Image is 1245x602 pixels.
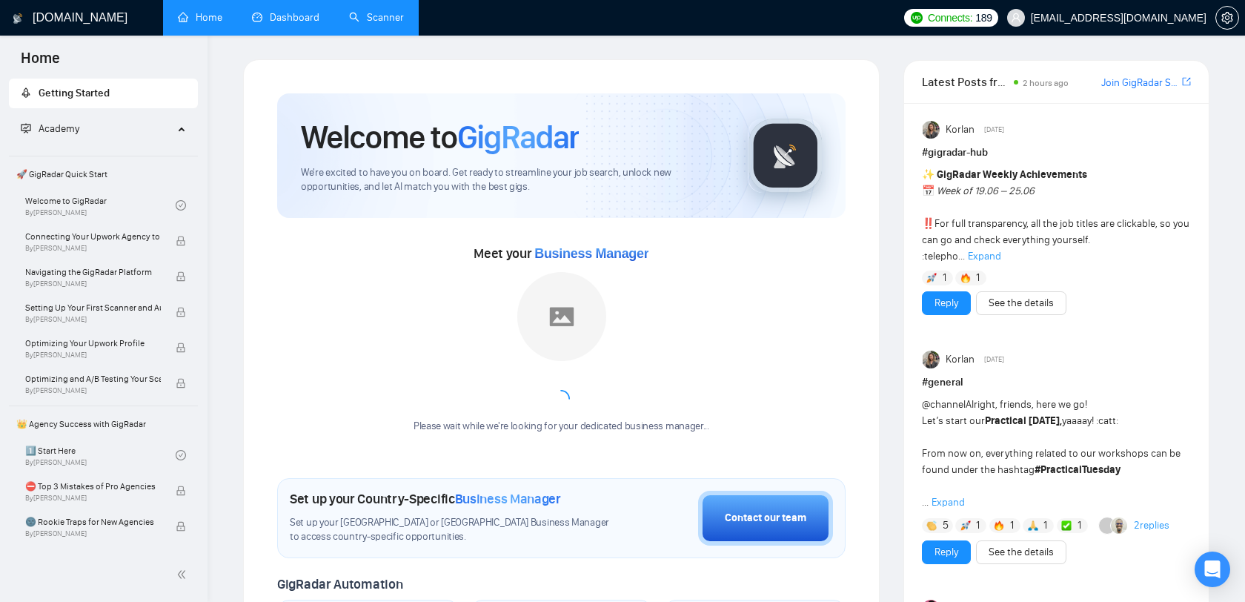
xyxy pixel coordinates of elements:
[455,491,561,507] span: Business Manager
[1182,75,1191,89] a: export
[975,10,992,26] span: 189
[301,117,579,157] h1: Welcome to
[13,7,23,30] img: logo
[943,518,949,533] span: 5
[922,168,934,181] span: ✨
[25,189,176,222] a: Welcome to GigRadarBy[PERSON_NAME]
[725,510,806,526] div: Contact our team
[39,87,110,99] span: Getting Started
[405,420,718,434] div: Please wait while we're looking for your dedicated business manager...
[9,47,72,79] span: Home
[21,122,79,135] span: Academy
[1112,517,1128,534] img: Uzo Okafor
[937,168,1087,181] strong: GigRadar Weekly Achievements
[922,398,966,411] span: @channel
[176,486,186,496] span: lock
[968,250,1001,262] span: Expand
[946,351,975,368] span: Korlan
[922,145,1191,161] h1: # gigradar-hub
[922,185,934,197] span: 📅
[984,353,1004,366] span: [DATE]
[290,516,616,544] span: Set up your [GEOGRAPHIC_DATA] or [GEOGRAPHIC_DATA] Business Manager to access country-specific op...
[1134,518,1169,533] a: 2replies
[937,185,1035,197] em: Week of 19.06 – 25.06
[1195,552,1230,587] div: Open Intercom Messenger
[25,494,161,503] span: By [PERSON_NAME]
[923,351,940,368] img: Korlan
[10,159,196,189] span: 🚀 GigRadar Quick Start
[911,12,923,24] img: upwork-logo.png
[922,374,1191,391] h1: # general
[1011,13,1021,23] span: user
[176,343,186,353] span: lock
[25,439,176,472] a: 1️⃣ Start HereBy[PERSON_NAME]
[932,496,965,509] span: Expand
[176,567,191,582] span: double-left
[25,244,161,253] span: By [PERSON_NAME]
[176,521,186,532] span: lock
[457,117,579,157] span: GigRadar
[994,520,1004,531] img: 🔥
[1061,520,1072,531] img: ✅
[976,518,980,533] span: 1
[25,515,161,529] span: 🌚 Rookie Traps for New Agencies
[934,544,958,560] a: Reply
[349,11,404,24] a: searchScanner
[25,265,161,279] span: Navigating the GigRadar Platform
[176,236,186,246] span: lock
[922,398,1181,509] span: Alright, friends, here we go! Let’s start our yaaaay! :catt: From now on, everything related to o...
[1043,518,1047,533] span: 1
[1078,518,1081,533] span: 1
[517,272,606,361] img: placeholder.png
[39,122,79,135] span: Academy
[25,300,161,315] span: Setting Up Your First Scanner and Auto-Bidder
[934,295,958,311] a: Reply
[943,271,946,285] span: 1
[534,246,648,261] span: Business Manager
[1215,12,1239,24] a: setting
[976,271,980,285] span: 1
[989,295,1054,311] a: See the details
[922,168,1189,262] span: For full transparency, all the job titles are clickable, so you can go and check everything yours...
[1035,463,1120,476] strong: #PracticalTuesday
[9,79,198,108] li: Getting Started
[176,271,186,282] span: lock
[922,540,971,564] button: Reply
[176,378,186,388] span: lock
[976,540,1066,564] button: See the details
[748,119,823,193] img: gigradar-logo.png
[25,386,161,395] span: By [PERSON_NAME]
[178,11,222,24] a: homeHome
[21,87,31,98] span: rocket
[926,520,937,531] img: 👏
[10,409,196,439] span: 👑 Agency Success with GigRadar
[922,291,971,315] button: Reply
[960,520,971,531] img: 🚀
[252,11,319,24] a: dashboardDashboard
[928,10,972,26] span: Connects:
[176,450,186,460] span: check-circle
[25,529,161,538] span: By [PERSON_NAME]
[946,122,975,138] span: Korlan
[1023,78,1069,88] span: 2 hours ago
[960,273,971,283] img: 🔥
[277,576,402,592] span: GigRadar Automation
[25,279,161,288] span: By [PERSON_NAME]
[176,307,186,317] span: lock
[25,229,161,244] span: Connecting Your Upwork Agency to GigRadar
[1216,12,1238,24] span: setting
[176,200,186,211] span: check-circle
[698,491,833,546] button: Contact our team
[301,166,724,194] span: We're excited to have you on board. Get ready to streamline your job search, unlock new opportuni...
[922,217,934,230] span: ‼️
[1215,6,1239,30] button: setting
[290,491,561,507] h1: Set up your Country-Specific
[552,390,570,408] span: loading
[25,336,161,351] span: Optimizing Your Upwork Profile
[926,273,937,283] img: 🚀
[989,544,1054,560] a: See the details
[923,121,940,139] img: Korlan
[1101,75,1179,91] a: Join GigRadar Slack Community
[21,123,31,133] span: fund-projection-screen
[984,123,1004,136] span: [DATE]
